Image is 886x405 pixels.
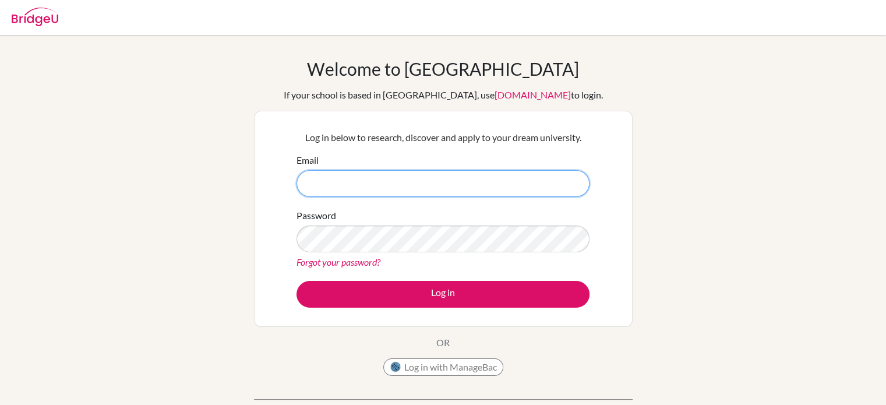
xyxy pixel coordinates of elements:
[296,153,319,167] label: Email
[296,281,590,308] button: Log in
[436,336,450,350] p: OR
[296,256,380,267] a: Forgot your password?
[383,358,503,376] button: Log in with ManageBac
[495,89,571,100] a: [DOMAIN_NAME]
[307,58,579,79] h1: Welcome to [GEOGRAPHIC_DATA]
[284,88,603,102] div: If your school is based in [GEOGRAPHIC_DATA], use to login.
[296,209,336,223] label: Password
[12,8,58,26] img: Bridge-U
[296,131,590,145] p: Log in below to research, discover and apply to your dream university.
